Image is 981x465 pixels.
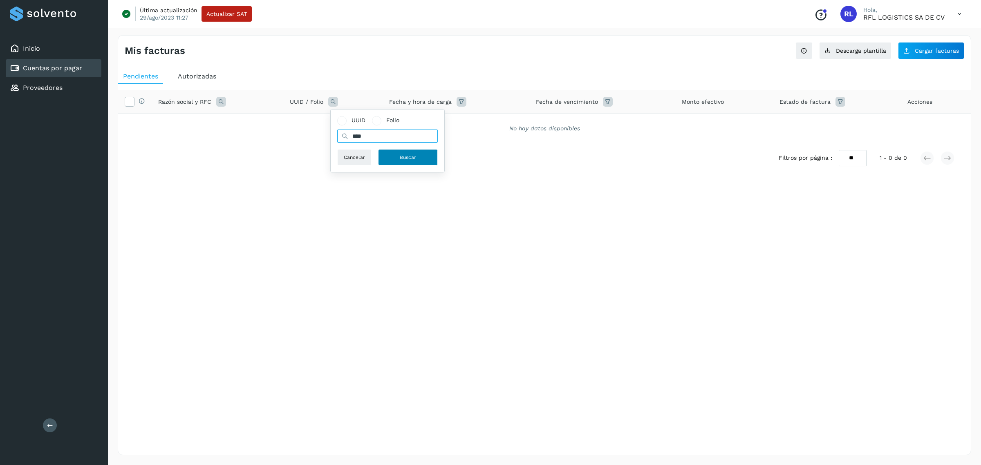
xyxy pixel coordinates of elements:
span: Filtros por página : [779,154,832,162]
div: Proveedores [6,79,101,97]
button: Descarga plantilla [819,42,891,59]
span: Autorizadas [178,72,216,80]
span: Pendientes [123,72,158,80]
a: Inicio [23,45,40,52]
span: UUID / Folio [290,98,323,106]
span: Fecha de vencimiento [536,98,598,106]
span: Estado de factura [779,98,831,106]
span: Actualizar SAT [206,11,247,17]
p: RFL LOGISTICS SA DE CV [863,13,945,21]
div: Cuentas por pagar [6,59,101,77]
span: Cargar facturas [915,48,959,54]
span: Acciones [907,98,932,106]
div: Inicio [6,40,101,58]
p: 29/ago/2023 11:27 [140,14,188,21]
div: No hay datos disponibles [129,124,960,133]
a: Proveedores [23,84,63,92]
span: Fecha y hora de carga [389,98,452,106]
button: Actualizar SAT [202,6,252,22]
p: Última actualización [140,7,197,14]
span: Razón social y RFC [158,98,211,106]
button: Cargar facturas [898,42,964,59]
span: Monto efectivo [682,98,724,106]
p: Hola, [863,7,945,13]
h4: Mis facturas [125,45,185,57]
a: Cuentas por pagar [23,64,82,72]
span: 1 - 0 de 0 [880,154,907,162]
span: Descarga plantilla [836,48,886,54]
